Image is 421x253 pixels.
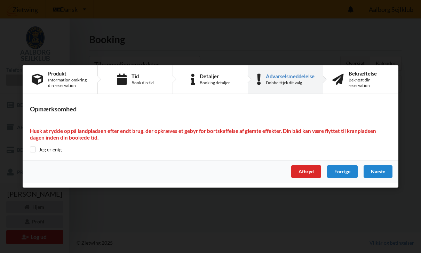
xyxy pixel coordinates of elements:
[266,80,315,86] div: Dobbelttjek dit valg
[291,166,321,178] div: Afbryd
[349,71,389,76] div: Bekræftelse
[30,147,62,152] label: Jeg er enig
[30,105,391,113] h3: Opmærksomhed
[48,77,88,88] div: Information omkring din reservation
[30,128,391,141] h4: Husk at rydde op på landpladsen efter endt brug. der opkræves et gebyr for bortskaffelse af glemt...
[200,73,230,79] div: Detaljer
[200,80,230,86] div: Booking detaljer
[48,71,88,76] div: Produkt
[364,166,392,178] div: Næste
[266,73,315,79] div: Advarselsmeddelelse
[132,80,154,86] div: Book din tid
[349,77,389,88] div: Bekræft din reservation
[132,73,154,79] div: Tid
[327,166,358,178] div: Forrige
